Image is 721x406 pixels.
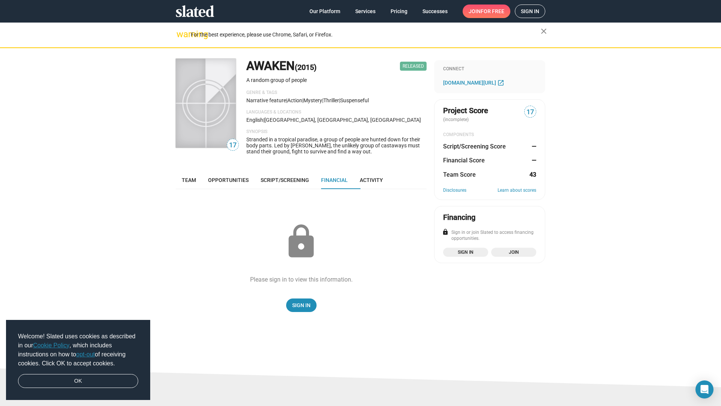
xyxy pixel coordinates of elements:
a: Learn about scores [498,188,536,194]
span: Action [287,97,302,103]
span: English [246,117,263,123]
mat-icon: lock [282,223,320,261]
p: Synopsis [246,129,427,135]
a: Opportunities [202,171,255,189]
a: Disclosures [443,188,466,194]
dt: Script/Screening Score [443,142,506,150]
span: (2015) [295,63,317,72]
span: Successes [422,5,448,18]
mat-icon: close [539,27,548,36]
a: Our Platform [303,5,346,18]
dd: — [529,156,536,164]
span: | [286,97,287,103]
span: for free [481,5,504,18]
p: Genre & Tags [246,90,427,96]
a: Financial [315,171,354,189]
a: Sign in [515,5,545,18]
div: Please sign in to view this information. [250,276,353,283]
span: Financial [321,177,348,183]
span: Narrative feature [246,97,286,103]
span: Released [400,62,427,71]
span: [DOMAIN_NAME][URL] [443,80,496,86]
span: Script/Screening [261,177,309,183]
span: Opportunities [208,177,249,183]
div: Open Intercom Messenger [695,380,713,398]
p: Languages & Locations [246,109,427,115]
a: Join [491,248,536,257]
div: Financing [443,212,475,223]
span: [GEOGRAPHIC_DATA], [GEOGRAPHIC_DATA], [GEOGRAPHIC_DATA] [264,117,421,123]
dd: — [529,142,536,150]
a: Joinfor free [463,5,510,18]
span: | [339,97,340,103]
a: Sign In [286,298,317,312]
span: Welcome! Slated uses cookies as described in our , which includes instructions on how to of recei... [18,332,138,368]
span: Pricing [391,5,407,18]
span: Sign in [521,5,539,18]
h1: AWAKEN [246,58,317,74]
a: Script/Screening [255,171,315,189]
span: Thriller [323,97,339,103]
div: Connect [443,66,536,72]
a: opt-out [76,351,95,358]
span: (incomplete) [443,117,470,122]
span: 17 [227,140,238,150]
span: Join [469,5,504,18]
a: Sign in [443,248,488,257]
a: Pricing [385,5,413,18]
dt: Team Score [443,171,476,179]
a: Team [176,171,202,189]
span: 17 [525,107,536,117]
a: Successes [416,5,454,18]
span: Team [182,177,196,183]
div: COMPONENTS [443,132,536,138]
span: | [263,117,264,123]
span: | [302,97,303,103]
a: Activity [354,171,389,189]
span: Activity [360,177,383,183]
span: Stranded in a tropical paradise, a group of people are hunted down for their body parts. Led by [... [246,136,420,155]
span: Join [496,248,532,256]
div: Sign in or join Slated to access financing opportunities. [443,230,536,242]
mat-icon: lock [442,229,449,235]
span: | [322,97,323,103]
div: cookieconsent [6,320,150,400]
span: Sign In [292,298,311,312]
span: Services [355,5,376,18]
span: suspenseful [340,97,369,103]
a: Cookie Policy [33,342,69,348]
span: Our Platform [309,5,340,18]
span: Sign in [448,248,484,256]
mat-icon: open_in_new [497,79,504,86]
p: A random group of people [246,77,427,84]
a: [DOMAIN_NAME][URL] [443,78,506,87]
span: Project Score [443,106,488,116]
dd: 43 [529,171,536,179]
div: For the best experience, please use Chrome, Safari, or Firefox. [191,30,541,40]
a: Services [349,5,382,18]
mat-icon: warning [176,30,186,39]
span: Mystery [303,97,322,103]
dt: Financial Score [443,156,485,164]
a: dismiss cookie message [18,374,138,388]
